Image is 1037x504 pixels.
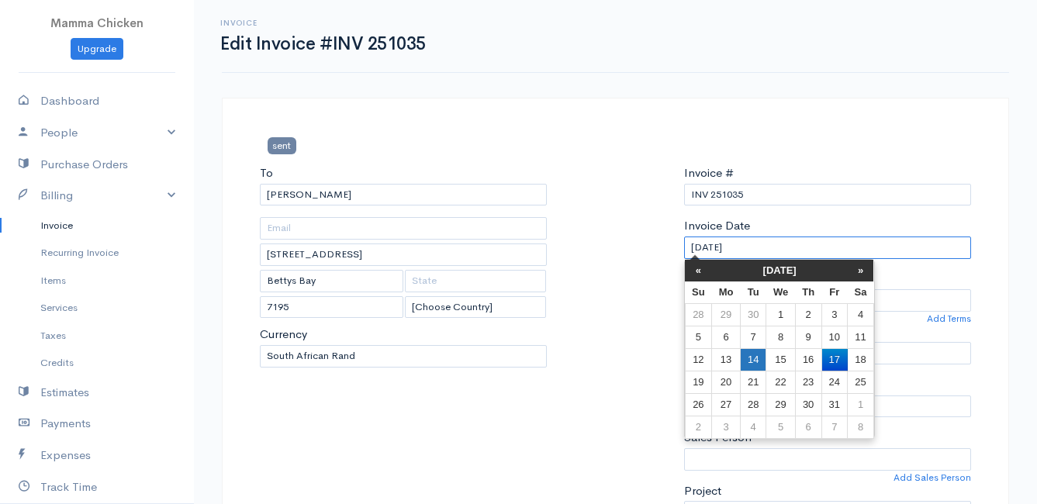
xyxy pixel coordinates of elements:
[795,281,821,304] th: Th
[740,303,766,326] td: 30
[685,371,712,393] td: 19
[894,471,971,485] a: Add Sales Person
[740,416,766,438] td: 4
[821,281,847,304] th: Fr
[927,312,971,326] a: Add Terms
[712,393,741,416] td: 27
[766,303,795,326] td: 1
[848,326,874,348] td: 11
[685,348,712,371] td: 12
[848,371,874,393] td: 25
[71,38,123,60] a: Upgrade
[712,281,741,304] th: Mo
[795,416,821,438] td: 6
[50,16,143,30] span: Mamma Chicken
[220,19,426,27] h6: Invoice
[685,281,712,304] th: Su
[684,217,750,235] label: Invoice Date
[848,281,874,304] th: Sa
[712,348,741,371] td: 13
[848,348,874,371] td: 18
[260,326,307,343] label: Currency
[685,393,712,416] td: 26
[712,260,848,281] th: [DATE]
[684,164,734,182] label: Invoice #
[260,164,273,182] label: To
[685,326,712,348] td: 5
[821,303,847,326] td: 3
[268,137,296,154] span: sent
[260,270,403,292] input: City
[795,303,821,326] td: 2
[684,236,971,259] input: dd-mm-yyyy
[795,326,821,348] td: 9
[712,303,741,326] td: 29
[405,270,545,292] input: State
[821,326,847,348] td: 10
[260,217,547,240] input: Email
[260,296,403,319] input: Zip
[848,416,874,438] td: 8
[685,303,712,326] td: 28
[821,371,847,393] td: 24
[766,371,795,393] td: 22
[821,416,847,438] td: 7
[766,416,795,438] td: 5
[684,482,721,500] label: Project
[766,326,795,348] td: 8
[260,243,547,266] input: Address
[821,348,847,371] td: 17
[712,326,741,348] td: 6
[795,393,821,416] td: 30
[685,260,712,281] th: «
[740,348,766,371] td: 14
[740,326,766,348] td: 7
[766,348,795,371] td: 15
[821,393,847,416] td: 31
[740,371,766,393] td: 21
[848,303,874,326] td: 4
[848,393,874,416] td: 1
[766,393,795,416] td: 29
[740,281,766,304] th: Tu
[260,184,547,206] input: Client Name
[712,371,741,393] td: 20
[220,34,426,54] h1: Edit Invoice #INV 251035
[685,416,712,438] td: 2
[795,348,821,371] td: 16
[848,260,874,281] th: »
[712,416,741,438] td: 3
[795,371,821,393] td: 23
[740,393,766,416] td: 28
[766,281,795,304] th: We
